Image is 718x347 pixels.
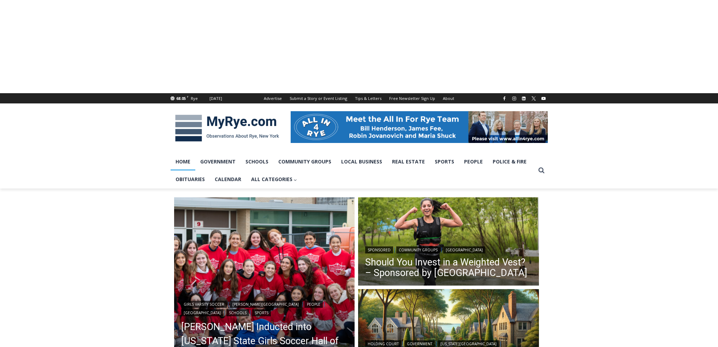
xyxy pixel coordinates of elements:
[191,95,198,102] div: Rye
[273,153,336,170] a: Community Groups
[286,93,351,103] a: Submit a Story or Event Listing
[171,153,195,170] a: Home
[260,93,458,103] nav: Secondary Navigation
[246,170,302,188] a: All Categories
[209,95,222,102] div: [DATE]
[230,301,301,308] a: [PERSON_NAME][GEOGRAPHIC_DATA]
[241,153,273,170] a: Schools
[535,164,548,177] button: View Search Form
[181,301,227,308] a: Girls Varsity Soccer
[488,153,532,170] a: Police & Fire
[443,246,485,253] a: [GEOGRAPHIC_DATA]
[539,94,548,103] a: YouTube
[291,111,548,143] img: All in for Rye
[171,153,535,189] nav: Primary Navigation
[529,94,538,103] a: X
[459,153,488,170] a: People
[187,95,189,98] span: F
[171,170,210,188] a: Obituaries
[520,94,528,103] a: Linkedin
[365,246,393,253] a: Sponsored
[176,96,186,101] span: 68.05
[226,309,249,316] a: Schools
[351,93,385,103] a: Tips & Letters
[181,299,348,316] div: | | | | |
[260,93,286,103] a: Advertise
[358,197,539,288] img: (PHOTO: Runner with a weighted vest. Contributed.)
[500,94,509,103] a: Facebook
[365,257,532,278] a: Should You Invest in a Weighted Vest? – Sponsored by [GEOGRAPHIC_DATA]
[439,93,458,103] a: About
[210,170,246,188] a: Calendar
[430,153,459,170] a: Sports
[358,197,539,288] a: Read More Should You Invest in a Weighted Vest? – Sponsored by White Plains Hospital
[387,153,430,170] a: Real Estate
[385,93,439,103] a: Free Newsletter Sign Up
[304,301,323,308] a: People
[181,309,223,316] a: [GEOGRAPHIC_DATA]
[252,309,271,316] a: Sports
[336,153,387,170] a: Local Business
[365,245,532,253] div: | |
[171,110,284,146] img: MyRye.com
[510,94,518,103] a: Instagram
[396,246,440,253] a: Community Groups
[195,153,241,170] a: Government
[251,175,297,183] span: All Categories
